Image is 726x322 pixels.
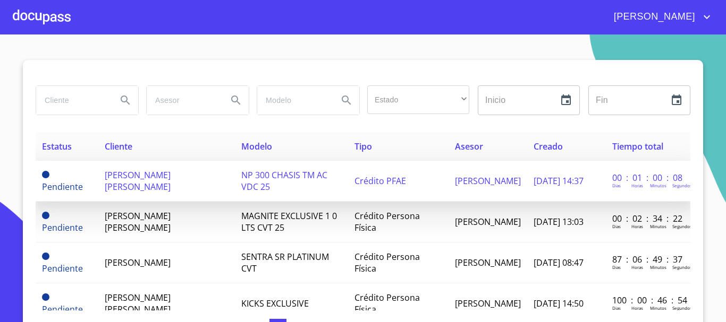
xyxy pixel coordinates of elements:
[455,141,483,152] span: Asesor
[612,182,621,188] p: Dias
[650,182,666,188] p: Minutos
[241,210,337,233] span: MAGNITE EXCLUSIVE 1 0 LTS CVT 25
[105,257,171,268] span: [PERSON_NAME]
[105,141,132,152] span: Cliente
[534,175,584,187] span: [DATE] 14:37
[672,223,692,229] p: Segundos
[650,223,666,229] p: Minutos
[606,8,700,25] span: [PERSON_NAME]
[334,88,359,113] button: Search
[612,172,684,184] p: 00 : 01 : 00 : 08
[113,88,138,113] button: Search
[105,210,171,233] span: [PERSON_NAME] [PERSON_NAME]
[534,141,563,152] span: Creado
[241,141,272,152] span: Modelo
[650,305,666,311] p: Minutos
[42,212,49,219] span: Pendiente
[367,85,469,114] div: ​
[612,141,663,152] span: Tiempo total
[455,257,521,268] span: [PERSON_NAME]
[42,141,72,152] span: Estatus
[612,223,621,229] p: Dias
[42,293,49,301] span: Pendiente
[223,88,249,113] button: Search
[612,294,684,306] p: 100 : 00 : 46 : 54
[612,264,621,270] p: Dias
[455,175,521,187] span: [PERSON_NAME]
[650,264,666,270] p: Minutos
[354,175,406,187] span: Crédito PFAE
[455,216,521,228] span: [PERSON_NAME]
[42,253,49,260] span: Pendiente
[42,171,49,178] span: Pendiente
[606,8,713,25] button: account of current user
[354,292,420,315] span: Crédito Persona Física
[354,210,420,233] span: Crédito Persona Física
[612,213,684,224] p: 00 : 02 : 34 : 22
[672,264,692,270] p: Segundos
[534,216,584,228] span: [DATE] 13:03
[241,169,327,193] span: NP 300 CHASIS TM AC VDC 25
[612,305,621,311] p: Dias
[257,86,330,115] input: search
[672,305,692,311] p: Segundos
[42,181,83,193] span: Pendiente
[534,298,584,309] span: [DATE] 14:50
[147,86,219,115] input: search
[42,263,83,274] span: Pendiente
[455,298,521,309] span: [PERSON_NAME]
[105,169,171,193] span: [PERSON_NAME] [PERSON_NAME]
[42,222,83,233] span: Pendiente
[354,251,420,274] span: Crédito Persona Física
[612,254,684,265] p: 87 : 06 : 49 : 37
[672,182,692,188] p: Segundos
[631,305,643,311] p: Horas
[631,223,643,229] p: Horas
[42,303,83,315] span: Pendiente
[631,182,643,188] p: Horas
[631,264,643,270] p: Horas
[354,141,372,152] span: Tipo
[534,257,584,268] span: [DATE] 08:47
[241,298,309,309] span: KICKS EXCLUSIVE
[36,86,108,115] input: search
[105,292,171,315] span: [PERSON_NAME] [PERSON_NAME]
[241,251,329,274] span: SENTRA SR PLATINUM CVT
